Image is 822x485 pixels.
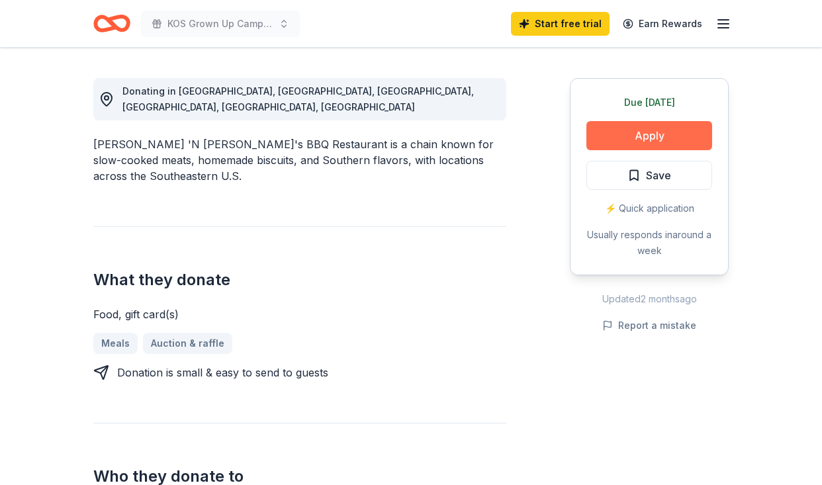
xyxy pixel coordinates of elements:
[570,291,729,307] div: Updated 2 months ago
[141,11,300,37] button: KOS Grown Up Camp: Rekindling Childhood Wonder
[117,365,328,380] div: Donation is small & easy to send to guests
[93,136,506,184] div: [PERSON_NAME] 'N [PERSON_NAME]'s BBQ Restaurant is a chain known for slow-cooked meats, homemade ...
[93,8,130,39] a: Home
[93,306,506,322] div: Food, gift card(s)
[93,333,138,354] a: Meals
[93,269,506,290] h2: What they donate
[646,167,671,184] span: Save
[602,318,696,333] button: Report a mistake
[586,95,712,110] div: Due [DATE]
[511,12,610,36] a: Start free trial
[586,200,712,216] div: ⚡️ Quick application
[586,161,712,190] button: Save
[122,85,474,112] span: Donating in [GEOGRAPHIC_DATA], [GEOGRAPHIC_DATA], [GEOGRAPHIC_DATA], [GEOGRAPHIC_DATA], [GEOGRAPH...
[586,121,712,150] button: Apply
[615,12,710,36] a: Earn Rewards
[586,227,712,259] div: Usually responds in around a week
[143,333,232,354] a: Auction & raffle
[167,16,273,32] span: KOS Grown Up Camp: Rekindling Childhood Wonder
